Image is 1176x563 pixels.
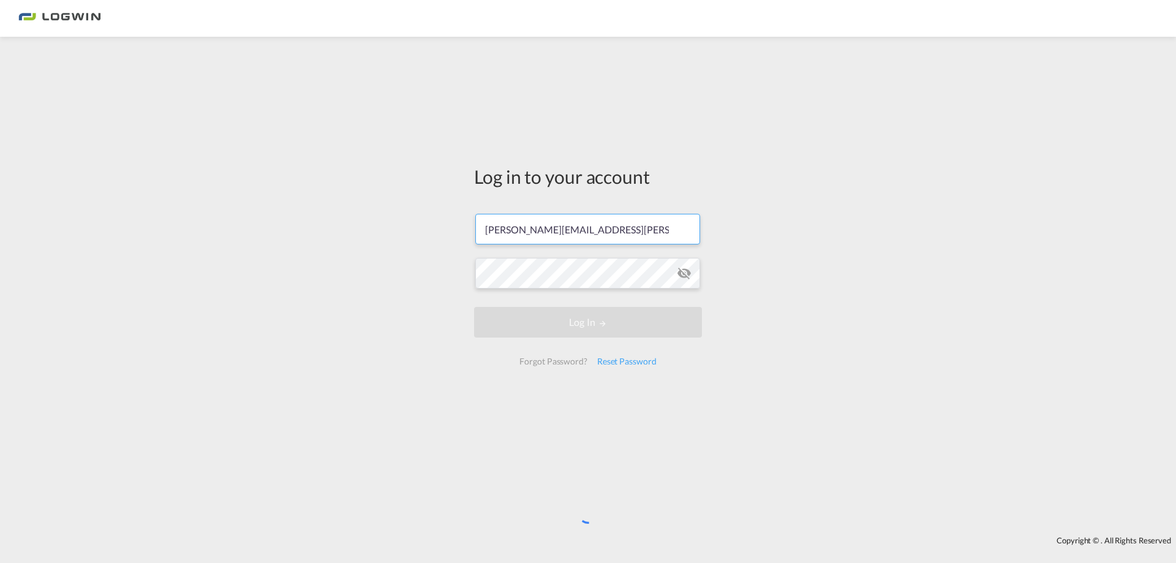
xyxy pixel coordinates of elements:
md-icon: icon-eye-off [677,266,692,281]
input: Enter email/phone number [475,214,700,244]
div: Forgot Password? [514,350,592,372]
div: Log in to your account [474,164,702,189]
img: bc73a0e0d8c111efacd525e4c8ad7d32.png [18,5,101,32]
div: Reset Password [592,350,661,372]
button: LOGIN [474,307,702,338]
